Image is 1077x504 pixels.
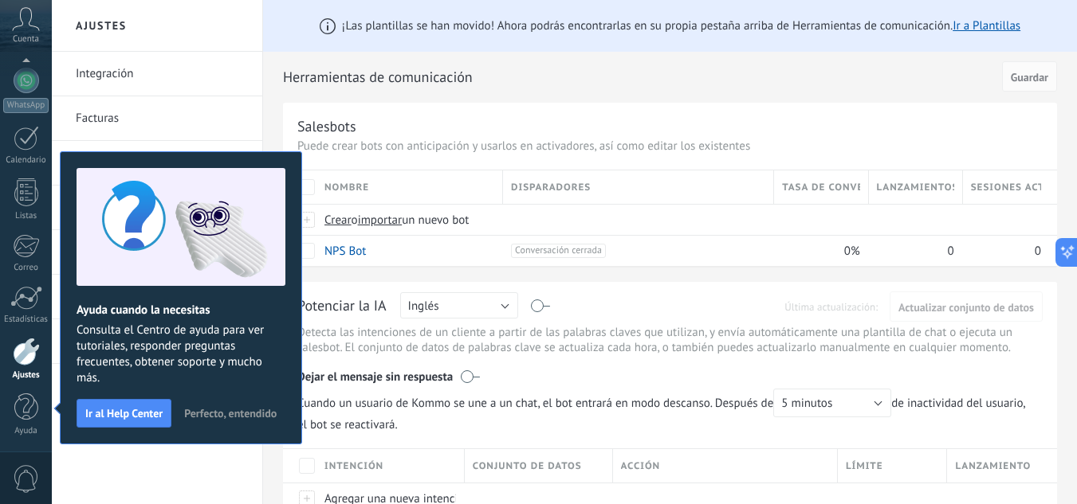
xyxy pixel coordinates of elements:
div: Potenciar la IA [297,296,387,317]
span: importar [358,213,403,228]
button: Ir al Help Center [77,399,171,428]
button: Guardar [1002,61,1057,92]
a: Integración [76,52,246,96]
span: 0% [844,244,860,259]
h2: Ayuda cuando la necesitas [77,303,285,318]
span: Inglés [408,299,439,314]
span: Conjunto de datos [473,459,582,474]
span: Intención [324,459,383,474]
a: Facturas [76,96,246,141]
span: 5 minutos [781,396,832,411]
div: Correo [3,263,49,273]
span: 0 [948,244,954,259]
span: Conversación cerrada [511,244,606,258]
div: Ayuda [3,426,49,436]
span: o [352,213,358,228]
a: Ajustes Generales [76,141,246,186]
span: Lanzamiento [955,459,1031,474]
div: Estadísticas [3,315,49,325]
div: Listas [3,211,49,221]
span: un nuevo bot [402,213,469,228]
button: 5 minutos [773,389,891,417]
span: Límite [846,459,883,474]
span: ¡Las plantillas se han movido! Ahora podrás encontrarlas en su propia pestaña arriba de Herramien... [342,18,1020,33]
li: Integración [52,52,262,96]
span: Sesiones activas [971,180,1041,195]
div: Dejar el mensaje sin respuesta [297,358,1043,389]
span: 0 [1035,244,1041,259]
div: WhatsApp [3,98,49,113]
div: Calendario [3,155,49,166]
button: Perfecto, entendido [177,401,284,425]
div: Ajustes [3,370,49,381]
span: Disparadores [511,180,591,195]
span: Acción [621,459,661,474]
li: Facturas [52,96,262,141]
button: Inglés [400,292,518,318]
li: Ajustes Generales [52,141,262,186]
h2: Herramientas de comunicación [283,61,996,93]
a: Ir a Plantillas [953,18,1020,33]
span: Ir al Help Center [85,408,163,419]
span: Cuenta [13,34,39,45]
span: Guardar [1011,72,1048,83]
span: Nombre [324,180,369,195]
p: Puede crear bots con anticipación y usarlos en activadores, así como editar los existentes [297,139,1043,154]
div: 0 [869,236,955,266]
li: Fuentes de conocimiento de IA [52,408,262,452]
span: Lanzamientos totales [877,180,954,195]
span: Perfecto, entendido [184,408,277,419]
span: de inactividad del usuario, el bot se reactivará. [297,389,1043,432]
a: NPS Bot [324,244,366,259]
div: 0% [774,236,860,266]
div: Salesbots [297,117,356,135]
span: Tasa de conversión [782,180,859,195]
div: 0 [963,236,1041,266]
span: Crear [324,213,352,228]
span: Cuando un usuario de Kommo se une a un chat, el bot entrará en modo descanso. Después de [297,389,891,417]
span: Consulta el Centro de ayuda para ver tutoriales, responder preguntas frecuentes, obtener soporte ... [77,322,285,386]
p: Detecta las intenciones de un cliente a partir de las palabras claves que utilizan, y envía autom... [297,325,1043,355]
